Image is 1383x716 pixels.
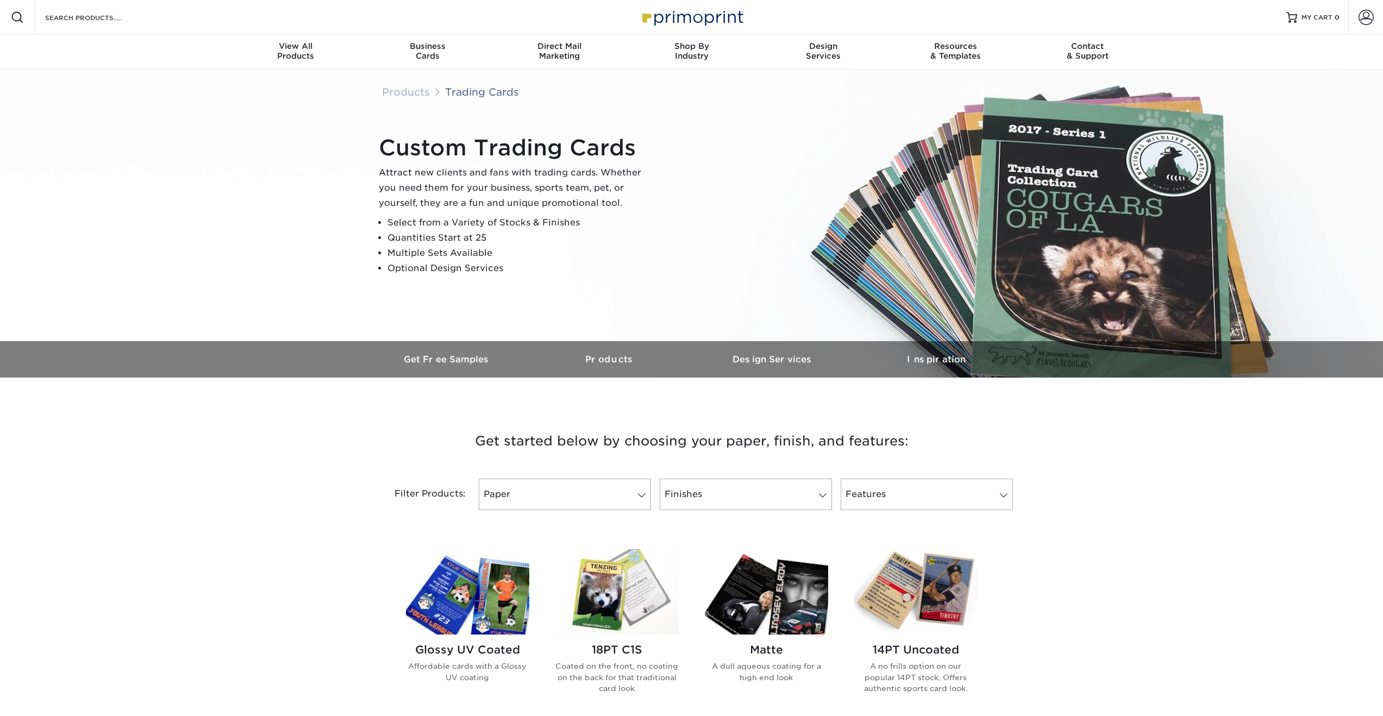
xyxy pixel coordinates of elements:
[387,246,650,261] li: Multiple Sets Available
[529,341,692,378] a: Products
[890,41,1022,61] div: & Templates
[705,549,828,711] a: Matte Trading Cards Matte A dull aqueous coating for a high end look
[890,41,1022,51] span: Resources
[382,86,430,98] a: Products
[230,41,362,61] div: Products
[692,341,855,378] a: Design Services
[406,549,529,635] img: Glossy UV Coated Trading Cards
[854,661,978,694] p: A no frills option on our popular 14PT stock. Offers authentic sports card look.
[493,41,625,51] span: Direct Mail
[692,354,855,365] h3: Design Services
[529,354,692,365] h3: Products
[841,479,1013,510] a: Features
[366,479,474,510] div: Filter Products:
[555,643,679,656] h2: 18PT C1S
[854,643,978,656] h2: 14PT Uncoated
[379,165,650,211] p: Attract new clients and fans with trading cards. Whether you need them for your business, sports ...
[705,643,828,656] h2: Matte
[479,479,651,510] a: Paper
[374,417,1010,466] h3: Get started below by choosing your paper, finish, and features:
[555,549,679,635] img: 18PT C1S Trading Cards
[625,35,758,70] a: Shop ByIndustry
[705,549,828,635] img: Matte Trading Cards
[1301,13,1332,22] span: MY CART
[361,41,493,51] span: Business
[366,354,529,365] h3: Get Free Samples
[445,86,519,98] a: Trading Cards
[758,41,890,61] div: Services
[1022,35,1154,70] a: Contact& Support
[493,41,625,61] div: Marketing
[387,230,650,246] li: Quantities Start at 25
[555,661,679,694] p: Coated on the front, no coating on the back for that traditional card look
[406,549,529,711] a: Glossy UV Coated Trading Cards Glossy UV Coated Affordable cards with a Glossy UV coating
[854,549,978,711] a: 14PT Uncoated Trading Cards 14PT Uncoated A no frills option on our popular 14PT stock. Offers au...
[854,549,978,635] img: 14PT Uncoated Trading Cards
[855,341,1018,378] a: Inspiration
[379,135,650,161] h1: Custom Trading Cards
[660,479,832,510] a: Finishes
[625,41,758,51] span: Shop By
[230,35,362,70] a: View AllProducts
[406,643,529,656] h2: Glossy UV Coated
[758,41,890,51] span: Design
[366,341,529,378] a: Get Free Samples
[387,215,650,230] li: Select from a Variety of Stocks & Finishes
[1022,41,1154,51] span: Contact
[493,35,625,70] a: Direct MailMarketing
[637,5,746,29] img: Primoprint
[555,549,679,711] a: 18PT C1S Trading Cards 18PT C1S Coated on the front, no coating on the back for that traditional ...
[890,35,1022,70] a: Resources& Templates
[625,41,758,61] div: Industry
[361,35,493,70] a: BusinessCards
[44,11,150,24] input: SEARCH PRODUCTS.....
[1022,41,1154,61] div: & Support
[230,41,362,51] span: View All
[361,41,493,61] div: Cards
[1335,14,1340,21] span: 0
[855,354,1018,365] h3: Inspiration
[758,35,890,70] a: DesignServices
[387,261,650,276] li: Optional Design Services
[406,661,529,683] p: Affordable cards with a Glossy UV coating
[705,661,828,683] p: A dull aqueous coating for a high end look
